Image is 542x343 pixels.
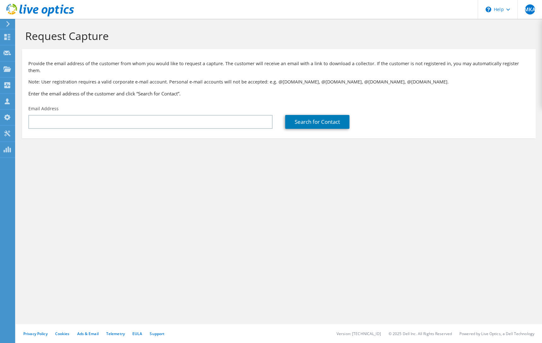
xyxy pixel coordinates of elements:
[285,115,349,129] a: Search for Contact
[150,331,164,336] a: Support
[132,331,142,336] a: EULA
[55,331,70,336] a: Cookies
[486,7,491,12] svg: \n
[389,331,452,336] li: © 2025 Dell Inc. All Rights Reserved
[337,331,381,336] li: Version: [TECHNICAL_ID]
[77,331,99,336] a: Ads & Email
[25,29,529,43] h1: Request Capture
[106,331,125,336] a: Telemetry
[28,60,529,74] p: Provide the email address of the customer from whom you would like to request a capture. The cust...
[525,4,535,14] span: MKA
[28,90,529,97] h3: Enter the email address of the customer and click “Search for Contact”.
[459,331,534,336] li: Powered by Live Optics, a Dell Technology
[28,106,59,112] label: Email Address
[23,331,48,336] a: Privacy Policy
[28,78,529,85] p: Note: User registration requires a valid corporate e-mail account. Personal e-mail accounts will ...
